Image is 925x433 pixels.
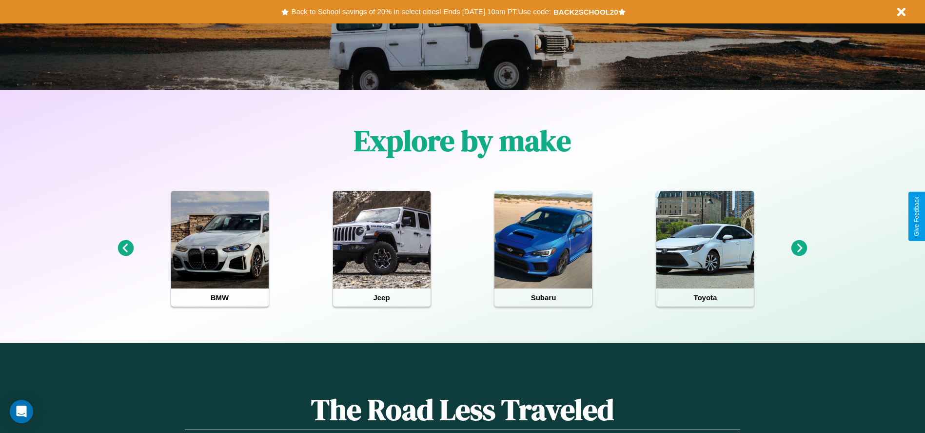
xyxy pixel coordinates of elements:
[171,289,269,307] h4: BMW
[185,390,740,430] h1: The Road Less Traveled
[494,289,592,307] h4: Subaru
[913,197,920,236] div: Give Feedback
[354,121,571,161] h1: Explore by make
[333,289,431,307] h4: Jeep
[553,8,618,16] b: BACK2SCHOOL20
[289,5,553,19] button: Back to School savings of 20% in select cities! Ends [DATE] 10am PT.Use code:
[10,400,33,423] div: Open Intercom Messenger
[656,289,754,307] h4: Toyota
